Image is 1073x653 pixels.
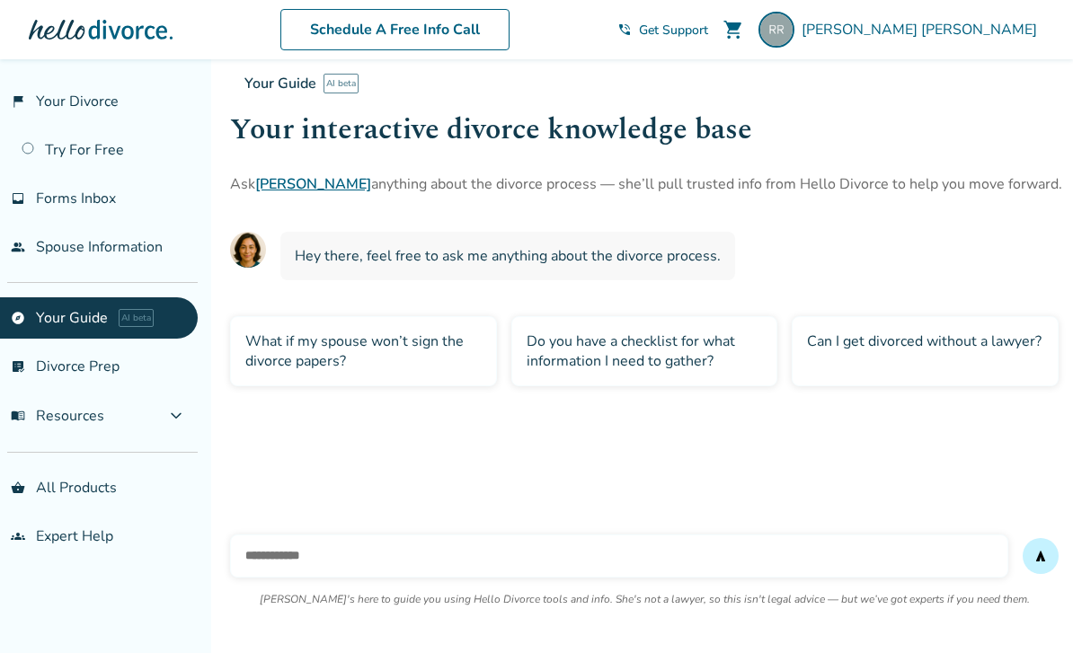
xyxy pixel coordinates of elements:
span: explore [11,311,25,325]
span: shopping_basket [11,481,25,495]
iframe: Chat Widget [983,567,1073,653]
span: shopping_cart [723,19,744,40]
img: juliocaldona13@gmail.com [758,12,794,48]
span: people [11,240,25,254]
span: [PERSON_NAME] [PERSON_NAME] [802,20,1044,40]
span: list_alt_check [11,359,25,374]
span: Forms Inbox [36,189,116,208]
p: [PERSON_NAME]'s here to guide you using Hello Divorce tools and info. She's not a lawyer, so this... [260,592,1030,606]
span: inbox [11,191,25,206]
span: send [1033,549,1048,563]
span: AI beta [324,74,359,93]
span: expand_more [165,405,187,427]
span: groups [11,529,25,543]
a: phone_in_talkGet Support [617,22,708,39]
span: Your Guide [244,74,316,93]
img: AI Assistant [230,232,266,268]
button: send [1023,538,1059,574]
div: Widget de chat [983,567,1073,653]
span: AI beta [119,309,154,327]
span: Hey there, feel free to ask me anything about the divorce process. [295,246,721,266]
span: Get Support [639,22,708,39]
div: What if my spouse won’t sign the divorce papers? [230,316,497,386]
span: phone_in_talk [617,22,632,37]
span: Resources [11,406,104,426]
span: flag_2 [11,94,25,109]
a: Schedule A Free Info Call [280,9,510,50]
span: menu_book [11,409,25,423]
div: Can I get divorced without a lawyer? [792,316,1059,386]
a: [PERSON_NAME] [255,174,371,194]
div: Do you have a checklist for what information I need to gather? [511,316,778,386]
